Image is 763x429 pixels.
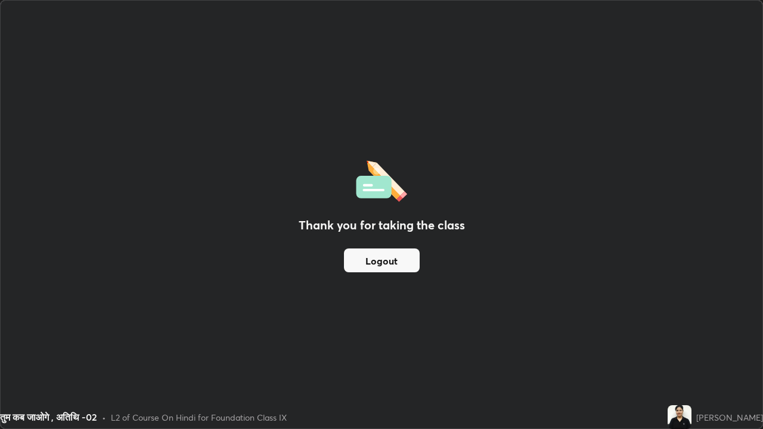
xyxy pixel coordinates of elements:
img: 86579f4253fc4877be02add53757b3dd.jpg [668,405,691,429]
h2: Thank you for taking the class [299,216,465,234]
img: offlineFeedback.1438e8b3.svg [356,157,407,202]
div: [PERSON_NAME] [696,411,763,424]
button: Logout [344,248,420,272]
div: • [102,411,106,424]
div: L2 of Course On Hindi for Foundation Class IX [111,411,287,424]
